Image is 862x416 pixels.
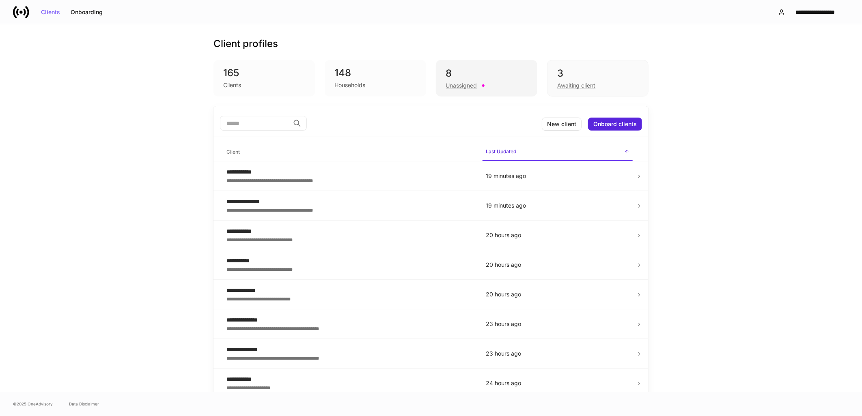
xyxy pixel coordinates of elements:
[486,379,629,387] p: 24 hours ago
[483,144,633,161] span: Last Updated
[486,231,629,239] p: 20 hours ago
[593,121,637,127] div: Onboard clients
[13,401,53,407] span: © 2025 OneAdvisory
[223,81,241,89] div: Clients
[486,202,629,210] p: 19 minutes ago
[557,67,638,80] div: 3
[547,121,576,127] div: New client
[65,6,108,19] button: Onboarding
[41,9,60,15] div: Clients
[486,320,629,328] p: 23 hours ago
[223,144,476,161] span: Client
[486,261,629,269] p: 20 hours ago
[486,148,516,155] h6: Last Updated
[334,81,365,89] div: Households
[223,66,305,79] div: 165
[436,60,537,96] div: 8Unassigned
[334,66,416,79] div: 148
[547,60,649,96] div: 3Awaiting client
[226,148,240,156] h6: Client
[588,118,642,131] button: Onboard clients
[446,67,527,80] div: 8
[213,37,278,50] h3: Client profiles
[486,172,629,180] p: 19 minutes ago
[446,81,477,90] div: Unassigned
[542,118,582,131] button: New client
[36,6,65,19] button: Clients
[69,401,99,407] a: Data Disclaimer
[557,81,596,90] div: Awaiting client
[486,350,629,358] p: 23 hours ago
[71,9,103,15] div: Onboarding
[486,290,629,298] p: 20 hours ago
